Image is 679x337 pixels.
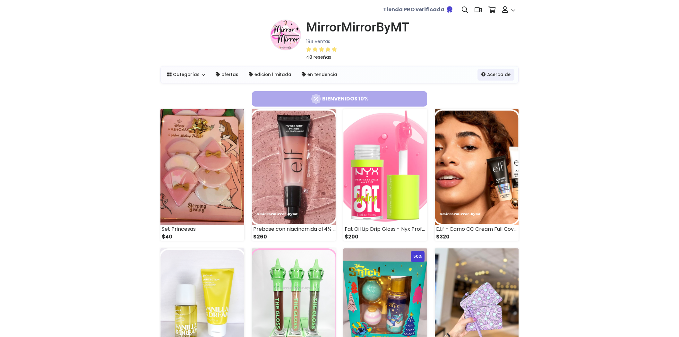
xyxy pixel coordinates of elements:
a: E.l.f - Camo CC Cream Full Coverage Semi-Matte Finish $320 [435,109,519,241]
img: small_1756230619845.png [435,109,519,225]
a: Acerca de [477,69,514,81]
img: Tienda verificada [446,5,453,13]
p: 10% [358,95,368,102]
div: $200 [343,233,427,241]
div: $320 [435,233,519,241]
div: Set Princesas [160,225,244,233]
div: E.l.f - Camo CC Cream Full Coverage Semi-Matte Finish [435,225,519,233]
img: small_1756500539609.png [160,109,244,225]
a: Set Princesas $40 [160,109,244,241]
small: 184 ventas [306,38,330,45]
img: small_1756252139497.png [343,109,427,225]
a: MirrorMirrorByMT [301,20,409,35]
div: Prebase con niacinamida al 4% Power Grip de e.l.f. [252,225,336,233]
a: Categorías [163,69,209,81]
div: 5 / 5 [306,46,337,53]
div: Fat Oil Lip Drip Gloss - Nyx Professional Makeup [343,225,427,233]
b: Tienda PRO verificada [383,6,444,13]
a: edicion limitada [245,69,295,81]
div: $40 [160,233,244,241]
p: BIENVENIDOS [322,95,357,102]
div: 50% [411,251,425,262]
a: en tendencia [298,69,341,81]
a: Fat Oil Lip Drip Gloss - Nyx Professional Makeup $200 [343,109,427,241]
a: Prebase con niacinamida al 4% Power Grip de e.l.f. $260 [252,109,336,241]
img: small_1756253032327.png [252,109,336,225]
small: 48 reseñas [306,54,331,60]
a: ofertas [212,69,242,81]
h1: MirrorMirrorByMT [306,20,409,35]
a: 48 reseñas [306,45,409,61]
div: $260 [252,233,336,241]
